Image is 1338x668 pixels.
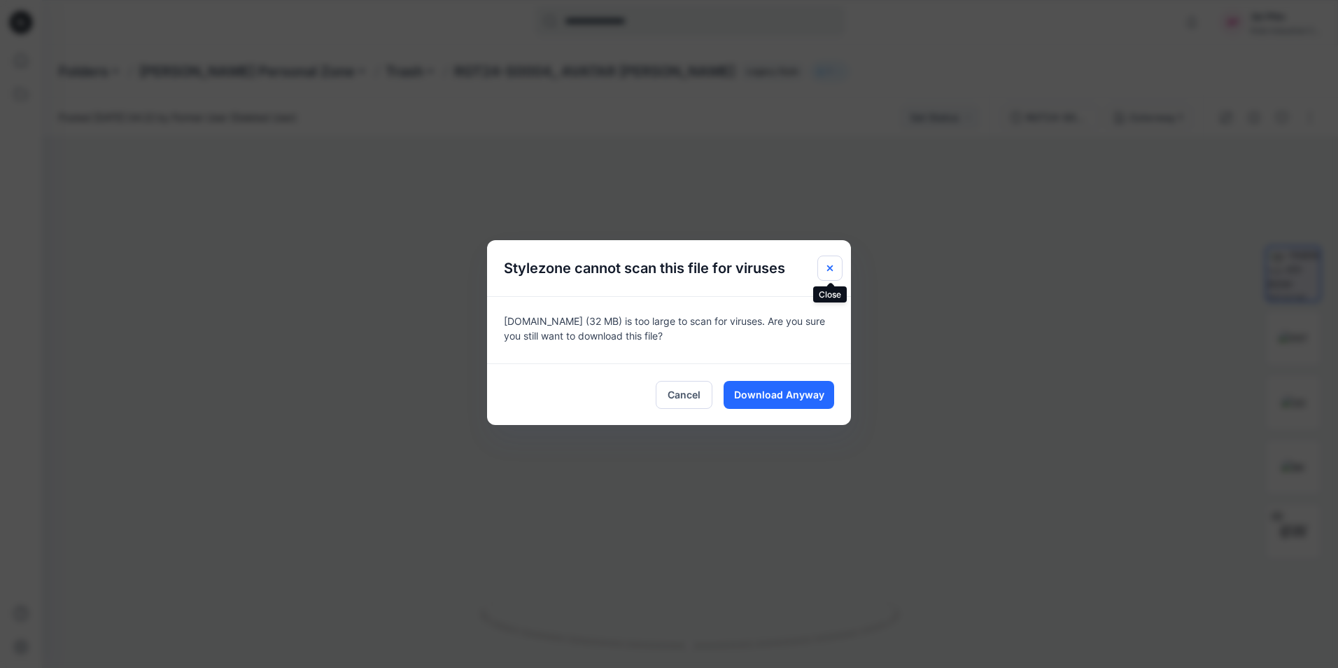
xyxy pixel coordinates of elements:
button: Close [817,256,843,281]
button: Download Anyway [724,381,834,409]
div: [DOMAIN_NAME] (32 MB) is too large to scan for viruses. Are you sure you still want to download t... [487,296,851,363]
h5: Stylezone cannot scan this file for viruses [487,240,802,296]
span: Download Anyway [734,387,824,402]
button: Cancel [656,381,712,409]
span: Cancel [668,387,700,402]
